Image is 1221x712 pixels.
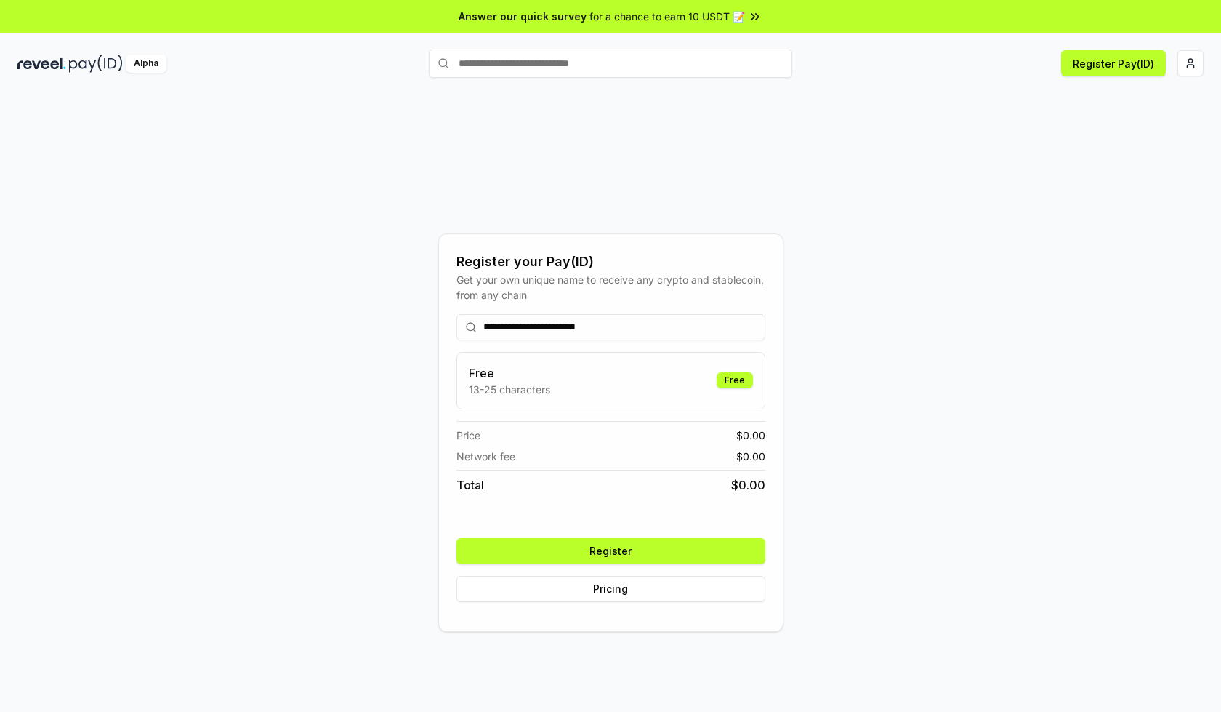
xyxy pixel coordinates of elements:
h3: Free [469,364,550,382]
img: reveel_dark [17,55,66,73]
button: Pricing [456,576,765,602]
img: pay_id [69,55,123,73]
span: for a chance to earn 10 USDT 📝 [589,9,745,24]
button: Register [456,538,765,564]
span: $ 0.00 [736,449,765,464]
p: 13-25 characters [469,382,550,397]
span: $ 0.00 [736,428,765,443]
span: $ 0.00 [731,476,765,494]
div: Alpha [126,55,166,73]
span: Total [456,476,484,494]
div: Free [717,372,753,388]
span: Answer our quick survey [459,9,587,24]
span: Price [456,428,480,443]
div: Get your own unique name to receive any crypto and stablecoin, from any chain [456,272,765,303]
span: Network fee [456,449,515,464]
div: Register your Pay(ID) [456,252,765,272]
button: Register Pay(ID) [1061,50,1166,76]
